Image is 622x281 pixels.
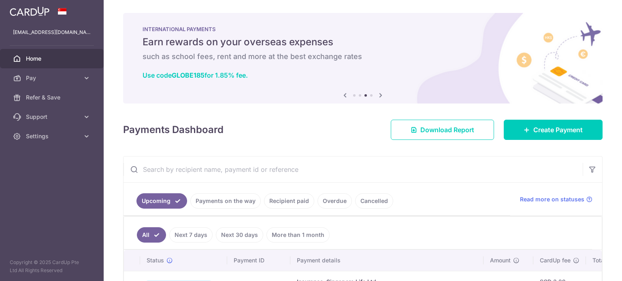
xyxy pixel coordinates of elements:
[317,193,352,209] a: Overdue
[504,120,603,140] a: Create Payment
[227,250,290,271] th: Payment ID
[355,193,393,209] a: Cancelled
[190,193,261,209] a: Payments on the way
[123,13,603,104] img: International Payment Banner
[520,195,592,203] a: Read more on statuses
[26,55,79,63] span: Home
[264,193,314,209] a: Recipient paid
[13,28,91,36] p: [EMAIL_ADDRESS][DOMAIN_NAME]
[533,125,583,135] span: Create Payment
[169,227,213,243] a: Next 7 days
[143,52,583,61] h6: such as school fees, rent and more at the best exchange rates
[420,125,474,135] span: Download Report
[391,120,494,140] a: Download Report
[26,113,79,121] span: Support
[172,71,204,79] b: GLOBE185
[143,26,583,32] p: INTERNATIONAL PAYMENTS
[137,227,166,243] a: All
[520,195,584,203] span: Read more on statuses
[10,6,49,16] img: CardUp
[540,256,571,264] span: CardUp fee
[592,256,619,264] span: Total amt.
[490,256,511,264] span: Amount
[216,227,263,243] a: Next 30 days
[570,257,614,277] iframe: Opens a widget where you can find more information
[143,71,248,79] a: Use codeGLOBE185for 1.85% fee.
[290,250,484,271] th: Payment details
[136,193,187,209] a: Upcoming
[266,227,330,243] a: More than 1 month
[123,123,224,137] h4: Payments Dashboard
[26,74,79,82] span: Pay
[124,156,583,182] input: Search by recipient name, payment id or reference
[147,256,164,264] span: Status
[26,132,79,140] span: Settings
[143,36,583,49] h5: Earn rewards on your overseas expenses
[26,93,79,101] span: Refer & Save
